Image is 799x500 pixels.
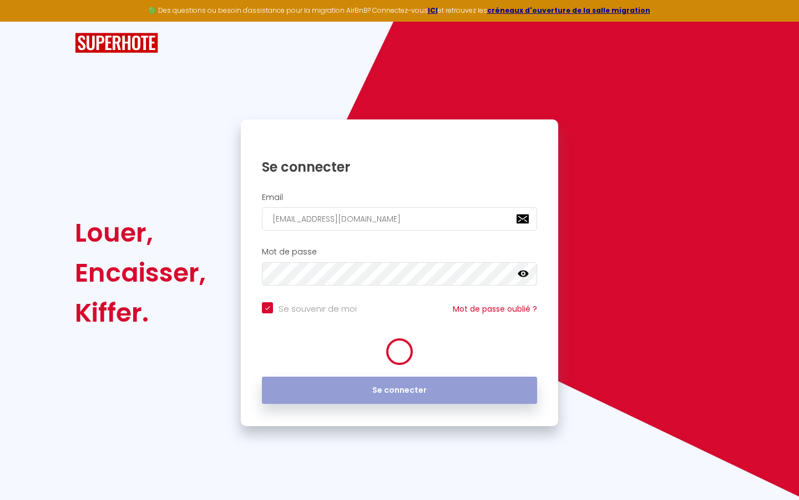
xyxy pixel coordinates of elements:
a: ICI [428,6,438,15]
a: Mot de passe oublié ? [453,303,537,314]
button: Se connecter [262,377,537,404]
img: SuperHote logo [75,33,158,53]
a: créneaux d'ouverture de la salle migration [487,6,650,15]
button: Ouvrir le widget de chat LiveChat [9,4,42,38]
div: Encaisser, [75,253,206,293]
h1: Se connecter [262,158,537,176]
h2: Email [262,193,537,202]
input: Ton Email [262,207,537,231]
div: Louer, [75,213,206,253]
div: Kiffer. [75,293,206,333]
h2: Mot de passe [262,247,537,257]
